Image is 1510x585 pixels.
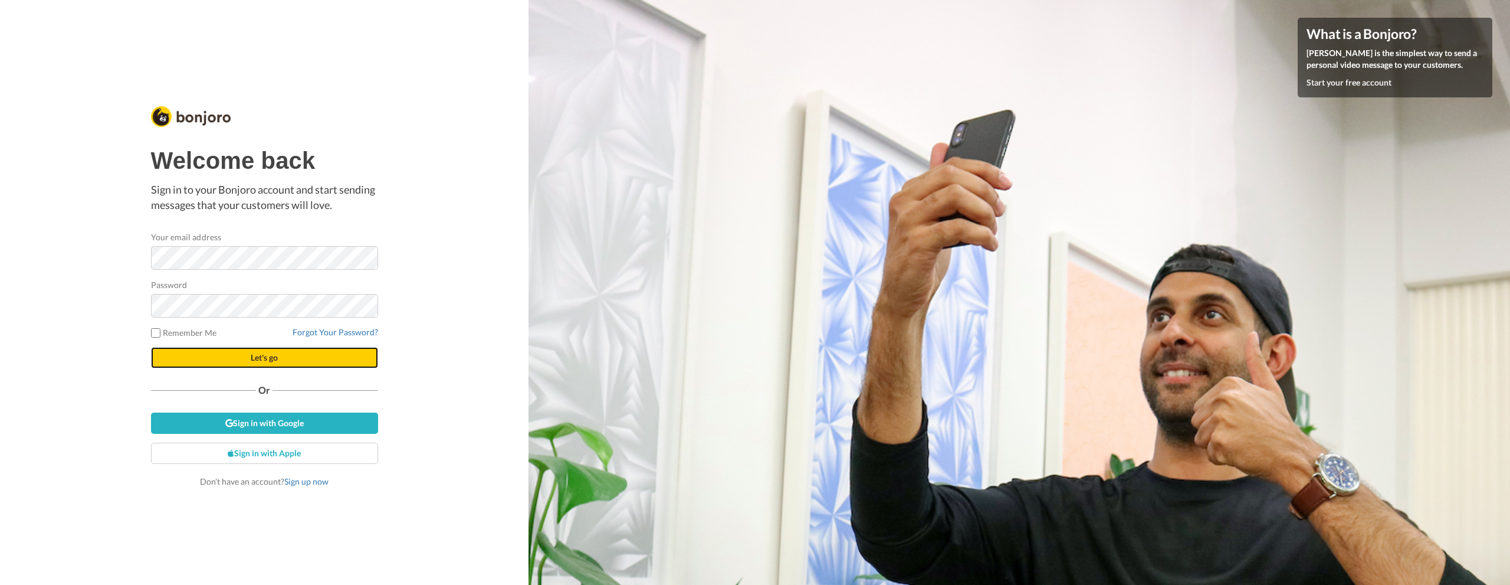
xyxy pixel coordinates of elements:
a: Sign in with Apple [151,443,378,464]
h4: What is a Bonjoro? [1307,27,1483,41]
h1: Welcome back [151,148,378,174]
span: Or [256,386,273,394]
label: Remember Me [151,326,217,339]
a: Start your free account [1307,77,1391,87]
a: Sign in with Google [151,413,378,434]
label: Your email address [151,231,221,243]
span: Let's go [251,352,278,362]
input: Remember Me [151,328,160,338]
label: Password [151,279,188,291]
a: Forgot Your Password? [293,327,378,337]
button: Let's go [151,347,378,368]
p: Sign in to your Bonjoro account and start sending messages that your customers will love. [151,182,378,213]
a: Sign up now [284,476,329,486]
p: [PERSON_NAME] is the simplest way to send a personal video message to your customers. [1307,47,1483,71]
span: Don’t have an account? [200,476,329,486]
